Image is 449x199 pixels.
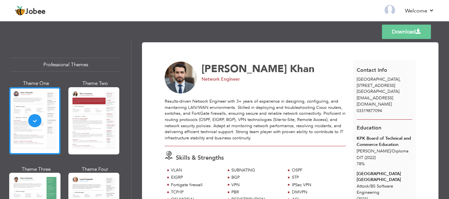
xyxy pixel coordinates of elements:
div: Fortigate firewall [171,182,221,188]
div: BGP [231,174,282,181]
div: VLAN [171,167,221,173]
div: TCP/IP [171,189,221,195]
div: OSPF [292,167,342,173]
span: Jobee [25,8,46,15]
img: No image [165,62,197,94]
div: Results-driven Network Engineer with 3+ years of experience in designing, configuring, and mainta... [165,98,346,141]
span: 03319877094 [357,108,382,114]
div: [GEOGRAPHIC_DATA] [GEOGRAPHIC_DATA] [357,171,412,183]
div: DMVPN [292,189,342,195]
div: SUBNATING [231,167,282,173]
span: Network Engineer [201,76,240,82]
span: Khan [290,62,315,76]
div: EIGRP [171,174,221,181]
span: / [369,183,370,189]
span: [PERSON_NAME] [201,62,287,76]
div: Theme Two [70,80,121,87]
span: [EMAIL_ADDRESS][DOMAIN_NAME] [357,95,393,107]
span: , [399,76,401,82]
div: Professional Themes [11,58,121,72]
div: STP [292,174,342,181]
div: Theme One [11,80,62,87]
a: Welcome [405,7,434,15]
a: Download [382,25,431,39]
div: IPSec VPN [292,182,342,188]
div: Theme Four [70,166,121,173]
span: [GEOGRAPHIC_DATA] [357,89,399,94]
span: [GEOGRAPHIC_DATA] [357,76,399,82]
span: Education [357,124,381,131]
div: PBR [231,189,282,195]
div: VPN [231,182,282,188]
span: 78% [357,161,365,167]
span: (2022) [365,155,376,161]
div: KPK Board of Technical and Commerce Education [357,135,412,148]
span: Contact Info [357,67,387,74]
span: / [390,148,392,154]
div: [STREET_ADDRESS] [353,76,416,95]
img: jobee.io [15,6,25,16]
span: Attock BS Software Engineering [357,183,393,195]
a: Jobee [15,6,46,16]
img: Profile Img [385,5,395,15]
div: Theme Three [11,166,62,173]
span: [PERSON_NAME] Diploma [357,148,409,154]
span: DIT [357,155,363,161]
span: Skills & Strengths [176,154,224,162]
